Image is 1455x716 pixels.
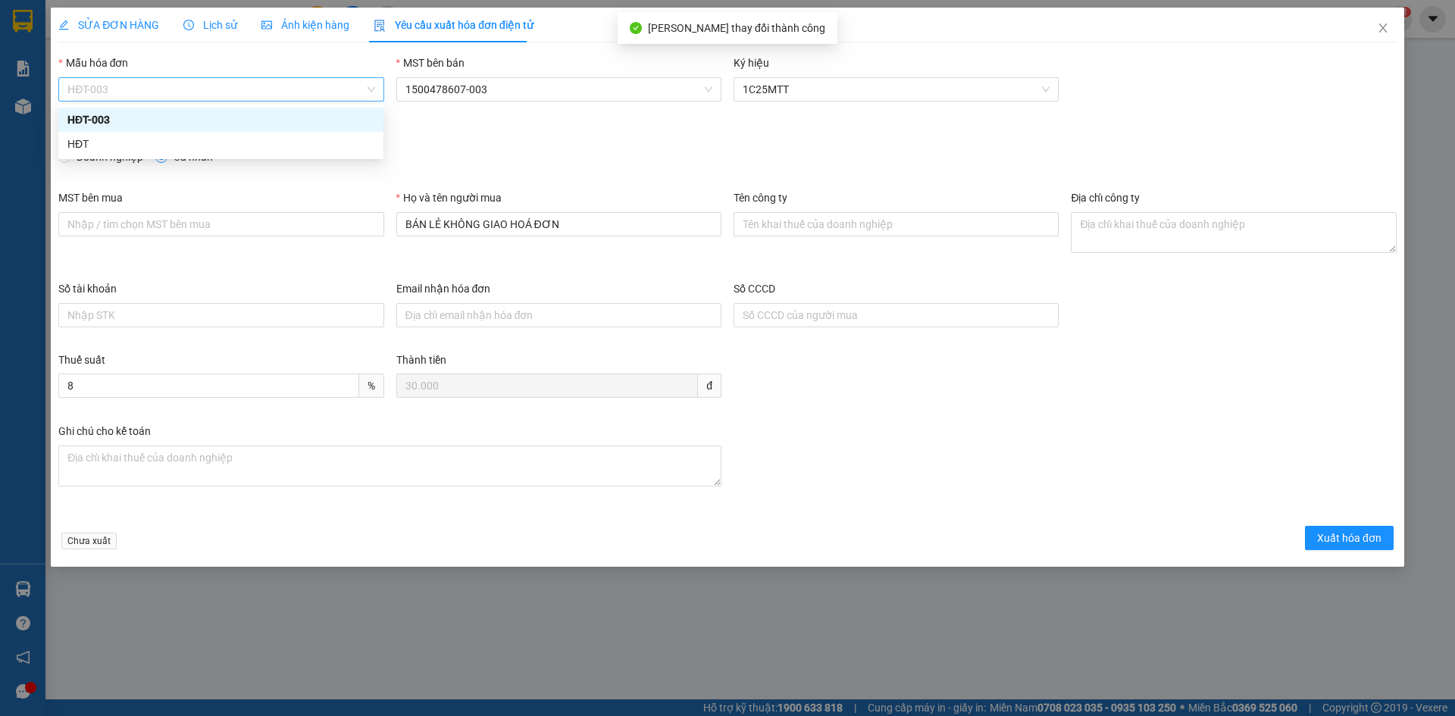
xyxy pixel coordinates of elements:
label: Tên công ty [734,192,787,204]
label: Họ và tên người mua [396,192,502,204]
span: % [359,374,384,398]
label: Số tài khoản [58,283,117,295]
span: Xuất hóa đơn [1317,530,1381,546]
div: HĐT-003 [67,111,374,128]
span: đ [698,374,721,398]
span: close [1377,22,1389,34]
label: Địa chỉ công ty [1071,192,1140,204]
span: Chưa xuất [61,533,117,549]
label: MST bên bán [396,57,465,69]
input: Họ và tên người mua [396,212,721,236]
button: Close [1362,8,1404,50]
label: Mẫu hóa đơn [58,57,128,69]
span: clock-circle [183,20,194,30]
label: Thuế suất [58,354,105,366]
span: picture [261,20,272,30]
input: Tên công ty [734,212,1059,236]
textarea: Ghi chú đơn hàng Ghi chú cho kế toán [58,446,721,486]
span: 1C25MTT [743,78,1050,101]
span: Yêu cầu xuất hóa đơn điện tử [374,19,533,31]
input: Thuế suất [58,374,358,398]
span: SỬA ĐƠN HÀNG [58,19,159,31]
span: check-circle [630,22,642,34]
label: MST bên mua [58,192,123,204]
span: edit [58,20,69,30]
div: HĐT [67,136,374,152]
label: Email nhận hóa đơn [396,283,491,295]
input: Số CCCD [734,303,1059,327]
span: Lịch sử [183,19,237,31]
div: HĐT-003 [58,108,383,132]
button: Xuất hóa đơn [1305,526,1394,550]
label: Ghi chú cho kế toán [58,425,151,437]
img: icon [374,20,386,32]
label: Số CCCD [734,283,775,295]
input: Số tài khoản [58,303,383,327]
label: Ký hiệu [734,57,769,69]
label: Thành tiền [396,354,446,366]
div: HĐT [58,132,383,156]
span: 1500478607-003 [405,78,712,101]
input: MST bên mua [58,212,383,236]
textarea: Địa chỉ công ty [1071,212,1396,253]
input: Email nhận hóa đơn [396,303,721,327]
span: [PERSON_NAME] thay đổi thành công [648,22,825,34]
span: HĐT-003 [67,78,374,101]
span: Ảnh kiện hàng [261,19,349,31]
